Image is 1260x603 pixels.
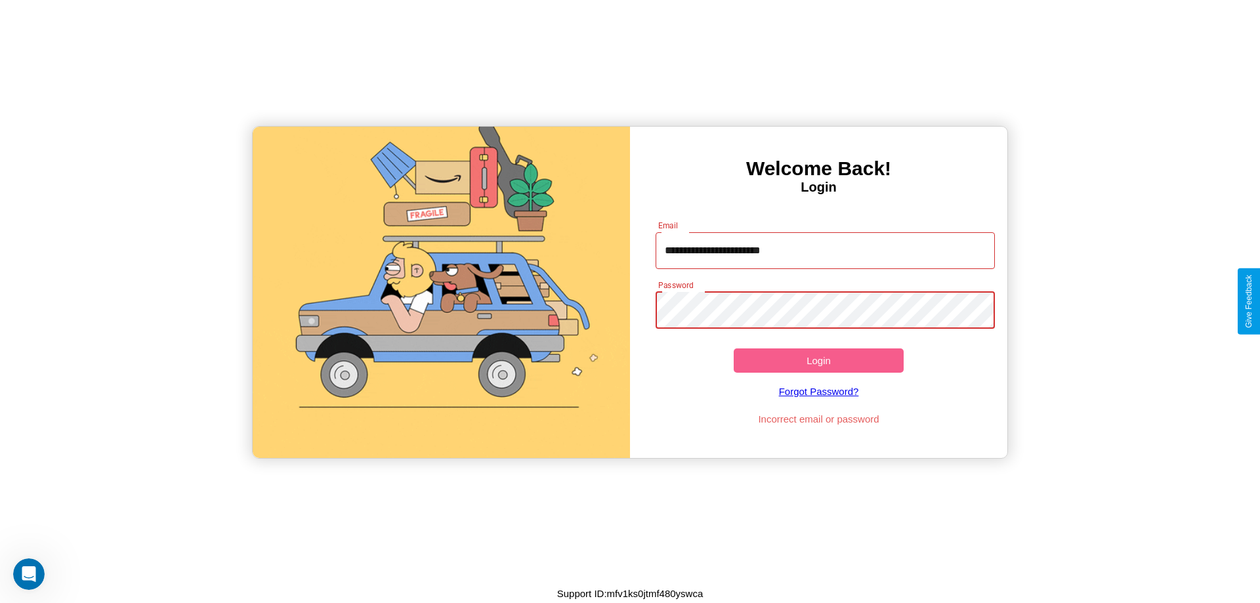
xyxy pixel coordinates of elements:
p: Incorrect email or password [649,410,989,428]
button: Login [734,348,904,373]
p: Support ID: mfv1ks0jtmf480yswca [557,585,703,602]
label: Password [658,280,693,291]
img: gif [253,127,630,458]
iframe: Intercom live chat [13,558,45,590]
label: Email [658,220,679,231]
div: Give Feedback [1244,275,1253,328]
h4: Login [630,180,1007,195]
h3: Welcome Back! [630,157,1007,180]
a: Forgot Password? [649,373,989,410]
